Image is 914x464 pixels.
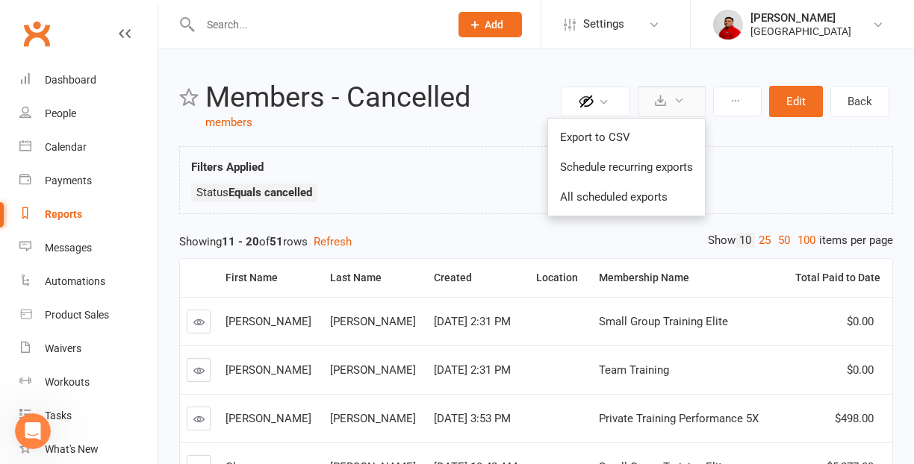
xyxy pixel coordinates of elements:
[226,412,311,425] span: [PERSON_NAME]
[45,309,109,321] div: Product Sales
[548,152,705,182] a: Schedule recurring exports
[548,122,705,152] a: Export to CSV
[30,106,269,131] p: Hi [PERSON_NAME]
[228,186,312,199] strong: Equals cancelled
[713,10,743,40] img: thumb_image1586839935.png
[769,86,823,117] button: Edit
[19,399,158,433] a: Tasks
[45,410,72,421] div: Tasks
[330,412,416,425] span: [PERSON_NAME]
[45,443,99,455] div: What's New
[45,242,92,254] div: Messages
[270,235,283,248] strong: 51
[30,131,269,157] p: How can we help?
[750,11,851,25] div: [PERSON_NAME]
[45,208,82,220] div: Reports
[434,272,517,283] div: Created
[15,261,284,318] div: Ask a questionAI Agent and team can help
[19,231,158,265] a: Messages
[199,327,299,386] button: Help
[45,342,81,354] div: Waivers
[794,233,819,248] a: 100
[19,198,158,231] a: Reports
[205,116,252,129] a: members
[847,363,874,377] span: $0.00
[736,233,755,248] a: 10
[45,376,90,388] div: Workouts
[45,141,87,153] div: Calendar
[434,363,511,377] span: [DATE] 2:31 PM
[31,289,250,305] div: AI Agent and team can help
[19,97,158,131] a: People
[599,315,728,328] span: Small Group Training Elite
[191,160,264,174] strong: Filters Applied
[708,233,893,248] div: Show items per page
[222,235,259,248] strong: 11 - 20
[434,315,511,328] span: [DATE] 2:31 PM
[31,274,250,289] div: Ask a question
[835,412,874,425] span: $498.00
[226,272,311,283] div: First Name
[124,364,175,374] span: Messages
[87,24,116,54] div: Profile image for Bec
[31,188,268,204] div: Recent message
[45,74,96,86] div: Dashboard
[330,272,415,283] div: Last Name
[31,210,60,240] div: Profile image for Jia
[330,315,416,328] span: [PERSON_NAME]
[99,327,199,386] button: Messages
[599,272,771,283] div: Membership Name
[58,24,88,54] div: Profile image for Jia
[19,332,158,366] a: Waivers
[750,25,851,38] div: [GEOGRAPHIC_DATA]
[774,233,794,248] a: 50
[458,12,522,37] button: Add
[82,225,124,241] div: • [DATE]
[45,175,92,186] div: Payments
[66,225,79,241] div: Jia
[19,63,158,97] a: Dashboard
[790,272,880,283] div: Total Paid to Date
[205,82,557,113] h2: Members - Cancelled
[226,363,311,377] span: [PERSON_NAME]
[755,233,774,248] a: 25
[599,412,759,425] span: Private Training Performance 5X
[599,363,669,377] span: Team Training
[16,198,283,253] div: Profile image for JiaHi [PERSON_NAME], with rebranding - it is not necessary to open a new accoun...
[196,14,439,35] input: Search...
[18,15,55,52] a: Clubworx
[19,131,158,164] a: Calendar
[179,233,893,251] div: Showing of rows
[45,275,105,287] div: Automations
[434,412,511,425] span: [DATE] 3:53 PM
[19,366,158,399] a: Workouts
[830,86,889,117] a: Back
[583,7,624,41] span: Settings
[15,175,284,254] div: Recent messageProfile image for JiaHi [PERSON_NAME], with rebranding - it is not necessary to ope...
[30,24,60,54] img: Profile image for Emily
[19,164,158,198] a: Payments
[45,107,76,119] div: People
[314,233,352,251] button: Refresh
[196,186,312,199] span: Status
[15,413,51,449] iframe: Intercom live chat
[19,298,158,332] a: Product Sales
[548,182,705,212] a: All scheduled exports
[33,364,66,374] span: Home
[847,315,874,328] span: $0.00
[485,19,503,31] span: Add
[330,363,416,377] span: [PERSON_NAME]
[536,272,581,283] div: Location
[19,265,158,298] a: Automations
[237,364,261,374] span: Help
[226,315,311,328] span: [PERSON_NAME]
